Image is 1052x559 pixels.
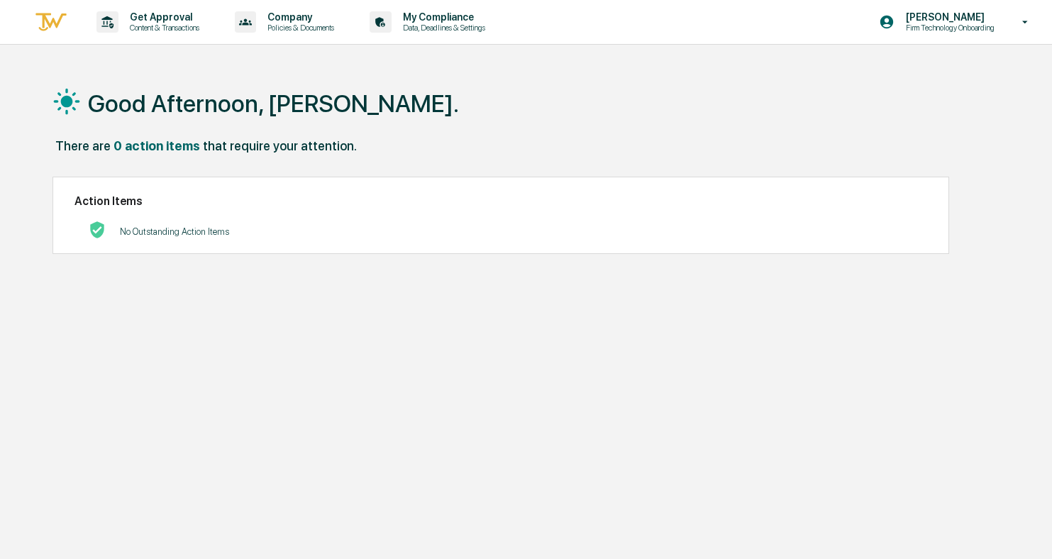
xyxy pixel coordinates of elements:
p: Content & Transactions [118,23,206,33]
p: Firm Technology Onboarding [895,23,1002,33]
img: No Actions logo [89,221,106,238]
p: Company [256,11,341,23]
p: [PERSON_NAME] [895,11,1002,23]
h1: Good Afternoon, [PERSON_NAME]. [88,89,459,118]
p: Policies & Documents [256,23,341,33]
div: that require your attention. [203,138,357,153]
p: My Compliance [392,11,492,23]
img: logo [34,11,68,34]
p: Data, Deadlines & Settings [392,23,492,33]
div: There are [55,138,111,153]
h2: Action Items [74,194,926,208]
div: 0 action items [113,138,200,153]
p: No Outstanding Action Items [120,226,229,237]
p: Get Approval [118,11,206,23]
